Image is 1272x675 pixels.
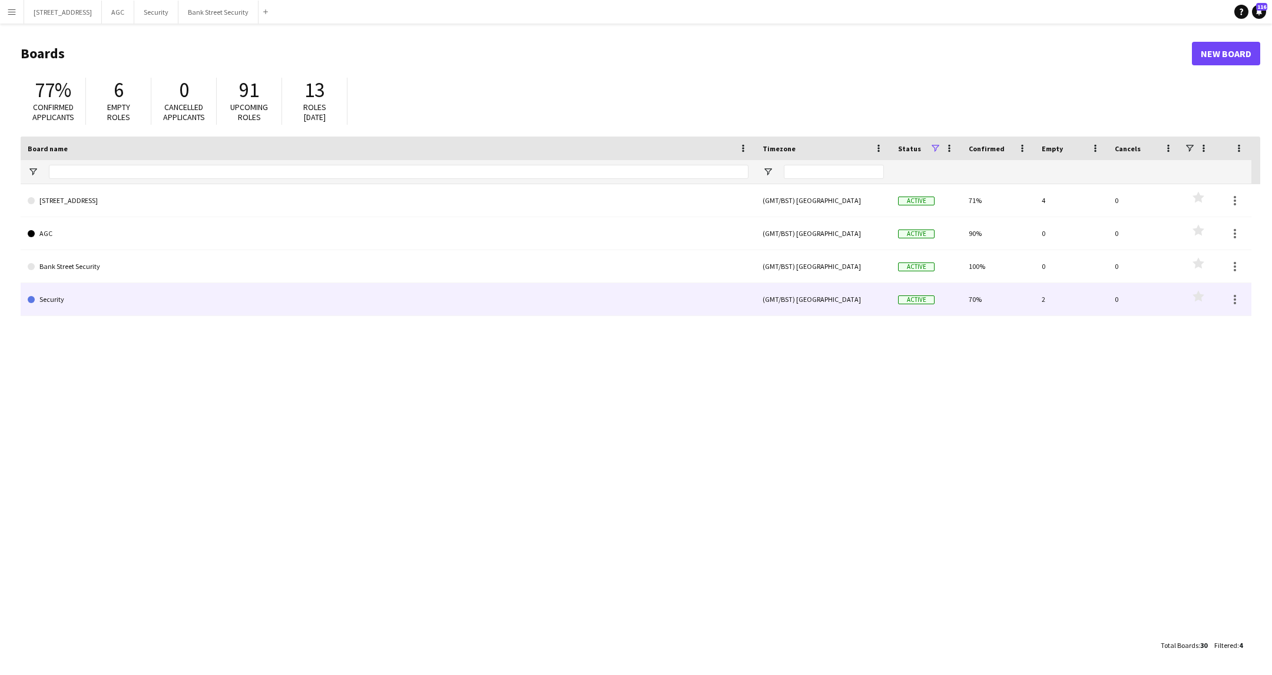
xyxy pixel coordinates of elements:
[239,77,259,103] span: 91
[28,250,748,283] a: Bank Street Security
[1042,144,1063,153] span: Empty
[21,45,1192,62] h1: Boards
[114,77,124,103] span: 6
[756,283,891,315] div: (GMT/BST) [GEOGRAPHIC_DATA]
[163,102,205,122] span: Cancelled applicants
[28,167,38,177] button: Open Filter Menu
[1115,144,1141,153] span: Cancels
[1035,217,1108,250] div: 0
[756,217,891,250] div: (GMT/BST) [GEOGRAPHIC_DATA]
[1200,641,1207,650] span: 30
[898,144,921,153] span: Status
[303,102,326,122] span: Roles [DATE]
[962,250,1035,282] div: 100%
[1161,634,1207,657] div: :
[24,1,102,24] button: [STREET_ADDRESS]
[962,283,1035,315] div: 70%
[230,102,268,122] span: Upcoming roles
[134,1,178,24] button: Security
[32,102,74,122] span: Confirmed applicants
[28,184,748,217] a: [STREET_ADDRESS]
[35,77,71,103] span: 77%
[1035,250,1108,282] div: 0
[1239,641,1243,650] span: 4
[1108,283,1181,315] div: 0
[1035,283,1108,315] div: 2
[1161,641,1198,650] span: Total Boards
[1252,5,1266,19] a: 116
[898,197,935,205] span: Active
[102,1,134,24] button: AGC
[962,184,1035,217] div: 71%
[763,167,773,177] button: Open Filter Menu
[898,262,935,271] span: Active
[962,217,1035,250] div: 90%
[1214,641,1237,650] span: Filtered
[28,283,748,316] a: Security
[1256,3,1267,11] span: 116
[1214,634,1243,657] div: :
[28,217,748,250] a: AGC
[898,230,935,238] span: Active
[784,165,884,179] input: Timezone Filter Input
[178,1,259,24] button: Bank Street Security
[763,144,796,153] span: Timezone
[304,77,324,103] span: 13
[1035,184,1108,217] div: 4
[107,102,130,122] span: Empty roles
[1108,184,1181,217] div: 0
[1108,250,1181,282] div: 0
[898,295,935,304] span: Active
[49,165,748,179] input: Board name Filter Input
[1108,217,1181,250] div: 0
[1192,42,1260,65] a: New Board
[28,144,68,153] span: Board name
[969,144,1005,153] span: Confirmed
[756,250,891,282] div: (GMT/BST) [GEOGRAPHIC_DATA]
[756,184,891,217] div: (GMT/BST) [GEOGRAPHIC_DATA]
[179,77,189,103] span: 0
